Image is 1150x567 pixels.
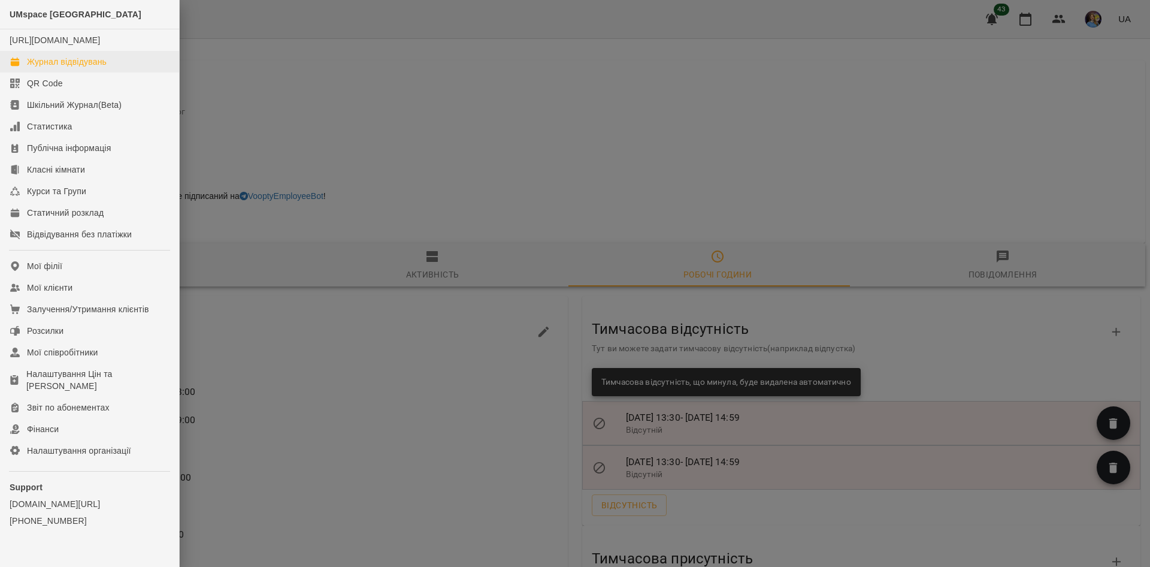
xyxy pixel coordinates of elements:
[27,303,149,315] div: Залучення/Утримання клієнтів
[27,228,132,240] div: Відвідування без платіжки
[10,35,100,45] a: [URL][DOMAIN_NAME]
[27,120,72,132] div: Статистика
[10,515,170,527] a: [PHONE_NUMBER]
[27,207,104,219] div: Статичний розклад
[27,99,122,111] div: Шкільний Журнал(Beta)
[27,282,72,294] div: Мої клієнти
[27,423,59,435] div: Фінанси
[27,185,86,197] div: Курси та Групи
[27,260,62,272] div: Мої філії
[27,142,111,154] div: Публічна інформація
[27,402,110,414] div: Звіт по абонементах
[26,368,170,392] div: Налаштування Цін та [PERSON_NAME]
[27,77,63,89] div: QR Code
[27,445,131,457] div: Налаштування організації
[27,346,98,358] div: Мої співробітники
[10,10,141,19] span: UMspace [GEOGRAPHIC_DATA]
[27,164,85,176] div: Класні кімнати
[27,325,63,337] div: Розсилки
[27,56,107,68] div: Журнал відвідувань
[10,481,170,493] p: Support
[10,498,170,510] a: [DOMAIN_NAME][URL]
